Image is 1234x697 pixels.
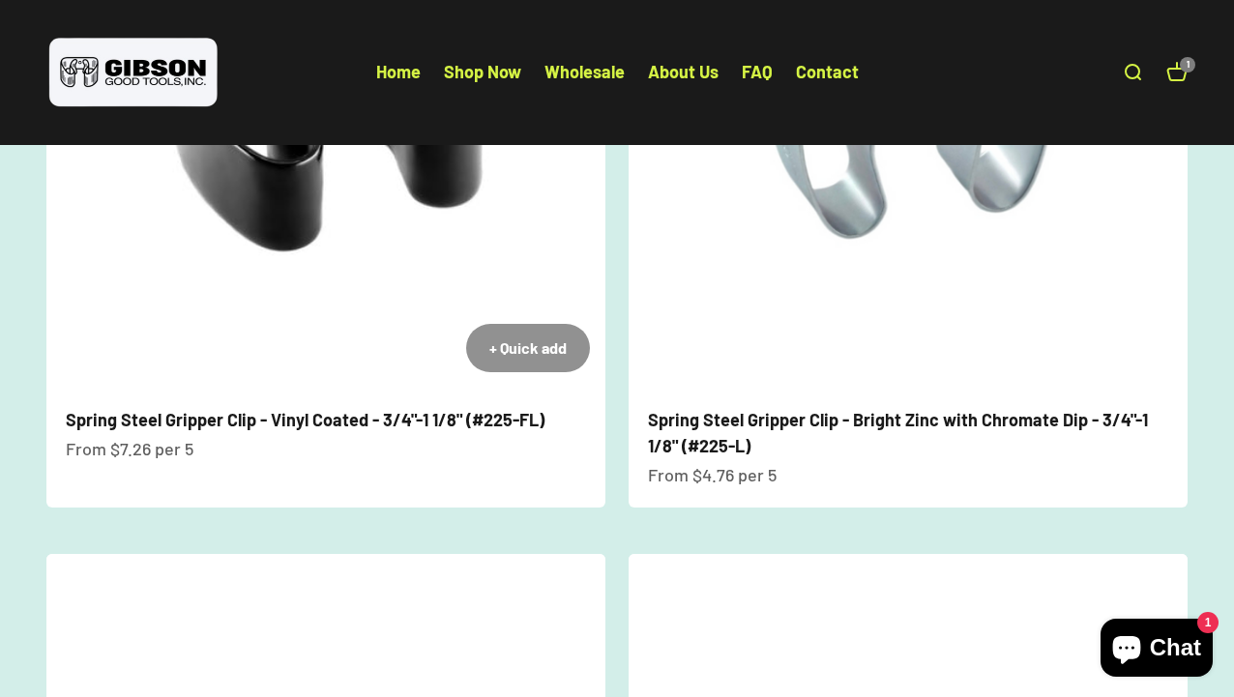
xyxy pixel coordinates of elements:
a: Spring Steel Gripper Clip - Bright Zinc with Chromate Dip - 3/4"-1 1/8" (#225-L) [648,409,1148,456]
a: About Us [648,61,719,82]
a: Contact [796,61,859,82]
sale-price: From $7.26 per 5 [66,435,193,463]
div: + Quick add [489,335,567,361]
button: + Quick add [466,324,590,372]
a: Shop Now [444,61,521,82]
a: Home [376,61,421,82]
cart-count: 1 [1180,57,1195,73]
a: Wholesale [544,61,625,82]
a: FAQ [742,61,773,82]
sale-price: From $4.76 per 5 [648,461,777,489]
inbox-online-store-chat: Shopify online store chat [1095,619,1219,682]
a: Spring Steel Gripper Clip - Vinyl Coated - 3/4"-1 1/8" (#225-FL) [66,409,544,430]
